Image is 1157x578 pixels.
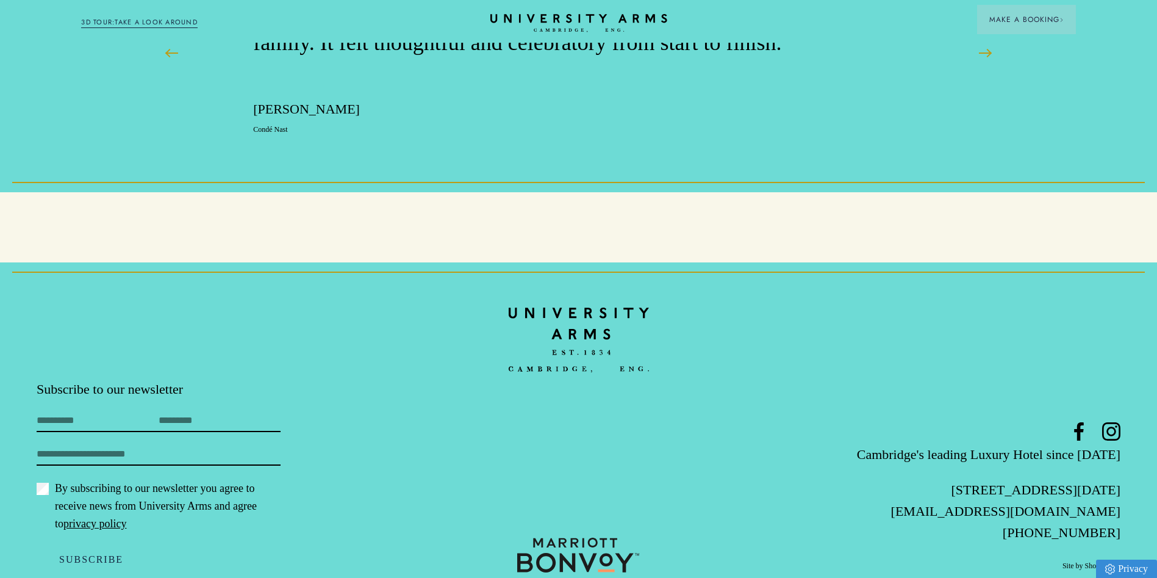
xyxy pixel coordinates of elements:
button: Subscribe [37,547,146,573]
a: [PHONE_NUMBER] [1003,525,1120,540]
p: [STREET_ADDRESS][DATE] [759,479,1120,500]
button: Previous Slide [157,38,187,68]
label: By subscribing to our newsletter you agree to receive news from University Arms and agree to [37,480,281,533]
button: Next Slide [970,38,1000,68]
input: By subscribing to our newsletter you agree to receive news from University Arms and agree topriva... [37,483,49,495]
p: Cambridge's leading Luxury Hotel since [DATE] [759,444,1120,465]
a: Site by Show + Tell [1062,561,1120,571]
img: Privacy [1105,564,1115,574]
a: Home [509,299,649,380]
a: Home [490,14,667,33]
a: 3D TOUR:TAKE A LOOK AROUND [81,17,198,28]
a: [EMAIL_ADDRESS][DOMAIN_NAME] [891,504,1120,519]
button: Make a BookingArrow icon [977,5,1076,34]
img: Arrow icon [1059,18,1064,22]
a: Facebook [1070,422,1088,441]
p: Condé Nast [253,125,862,135]
span: Make a Booking [989,14,1064,25]
a: Privacy [1096,560,1157,578]
a: Instagram [1102,422,1120,441]
p: [PERSON_NAME] [253,100,862,118]
p: Subscribe to our newsletter [37,380,398,399]
a: privacy policy [63,518,126,530]
img: 0b373a9250846ddb45707c9c41e4bd95.svg [517,538,639,573]
img: bc90c398f2f6aa16c3ede0e16ee64a97.svg [509,299,649,381]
